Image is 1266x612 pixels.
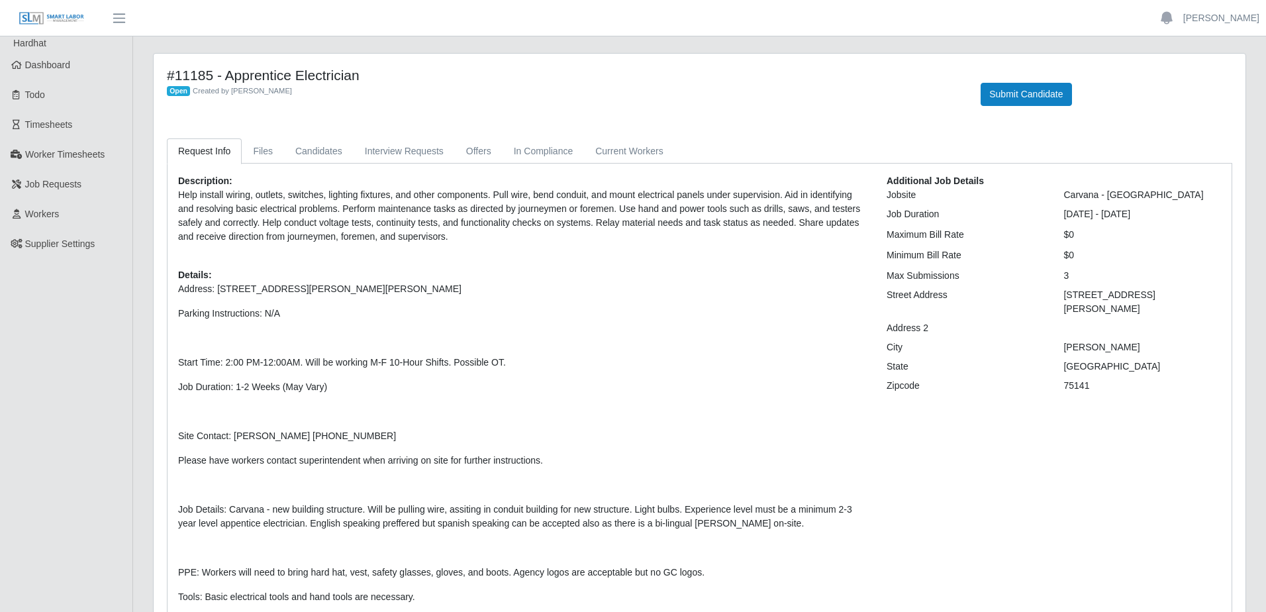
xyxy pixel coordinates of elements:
[1053,228,1231,242] div: $0
[19,11,85,26] img: SLM Logo
[1053,207,1231,221] div: [DATE] - [DATE]
[178,503,867,531] p: Job Details: Carvana - new building structure. Will be pulling wire, assiting in conduit building...
[1053,360,1231,374] div: [GEOGRAPHIC_DATA]
[877,207,1054,221] div: Job Duration
[178,429,867,443] p: Site Contact: [PERSON_NAME] [PHONE_NUMBER]
[1053,288,1231,316] div: [STREET_ADDRESS][PERSON_NAME]
[284,138,354,164] a: Candidates
[1053,248,1231,262] div: $0
[178,380,867,394] p: Job Duration: 1-2 Weeks (May Vary)
[25,179,82,189] span: Job Requests
[178,270,212,280] b: Details:
[178,590,867,604] p: Tools: Basic electrical tools and hand tools are necessary.
[167,138,242,164] a: Request Info
[178,454,867,468] p: Please have workers contact superintendent when arriving on site for further instructions.
[242,138,284,164] a: Files
[25,89,45,100] span: Todo
[25,209,60,219] span: Workers
[503,138,585,164] a: In Compliance
[178,566,867,580] p: PPE: Workers will need to bring hard hat, vest, safety glasses, gloves, and boots. Agency logos a...
[167,86,190,97] span: Open
[877,288,1054,316] div: Street Address
[13,38,46,48] span: Hardhat
[1053,340,1231,354] div: [PERSON_NAME]
[167,67,961,83] h4: #11185 - Apprentice Electrician
[877,379,1054,393] div: Zipcode
[455,138,503,164] a: Offers
[178,282,867,296] p: Address: [STREET_ADDRESS][PERSON_NAME][PERSON_NAME]
[193,87,292,95] span: Created by [PERSON_NAME]
[1053,379,1231,393] div: 75141
[1053,269,1231,283] div: 3
[877,248,1054,262] div: Minimum Bill Rate
[178,188,867,244] p: Help install wiring, outlets, switches, lighting fixtures, and other components. Pull wire, bend ...
[25,238,95,249] span: Supplier Settings
[877,360,1054,374] div: State
[887,176,984,186] b: Additional Job Details
[877,321,1054,335] div: Address 2
[981,83,1071,106] button: Submit Candidate
[877,269,1054,283] div: Max Submissions
[877,188,1054,202] div: Jobsite
[178,307,867,321] p: Parking Instructions: N/A
[178,176,232,186] b: Description:
[877,340,1054,354] div: City
[877,228,1054,242] div: Maximum Bill Rate
[178,356,867,370] p: Start Time: 2:00 PM-12:00AM. Will be working M-F 10-Hour Shifts. Possible OT.
[354,138,455,164] a: Interview Requests
[1183,11,1259,25] a: [PERSON_NAME]
[584,138,674,164] a: Current Workers
[25,119,73,130] span: Timesheets
[25,149,105,160] span: Worker Timesheets
[1053,188,1231,202] div: Carvana - [GEOGRAPHIC_DATA]
[25,60,71,70] span: Dashboard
